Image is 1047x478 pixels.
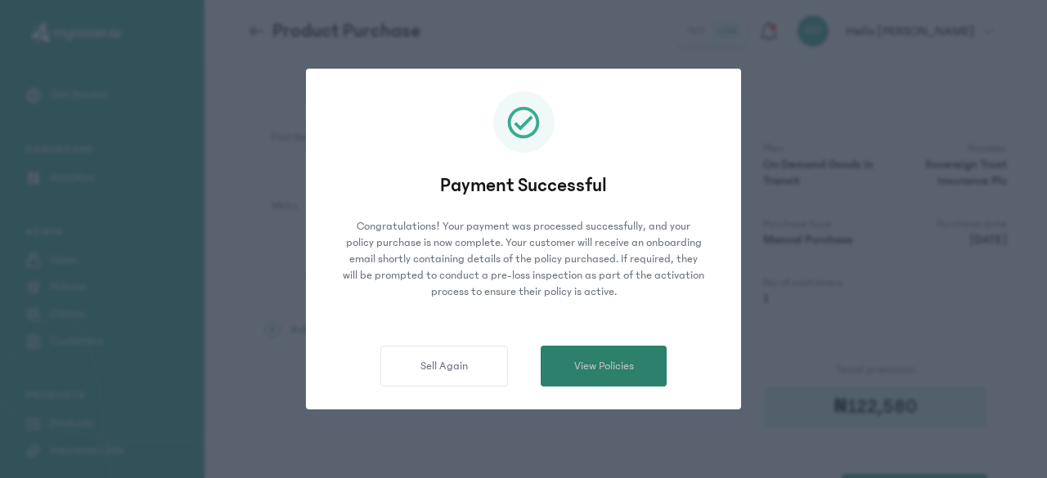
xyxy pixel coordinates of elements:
span: View Policies [574,358,634,375]
button: Sell Again [380,346,508,386]
span: Sell Again [420,358,468,375]
p: Payment Successful [329,172,718,199]
button: View Policies [541,346,667,386]
p: Congratulations! Your payment was processed successfully, and your policy purchase is now complet... [329,218,718,300]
